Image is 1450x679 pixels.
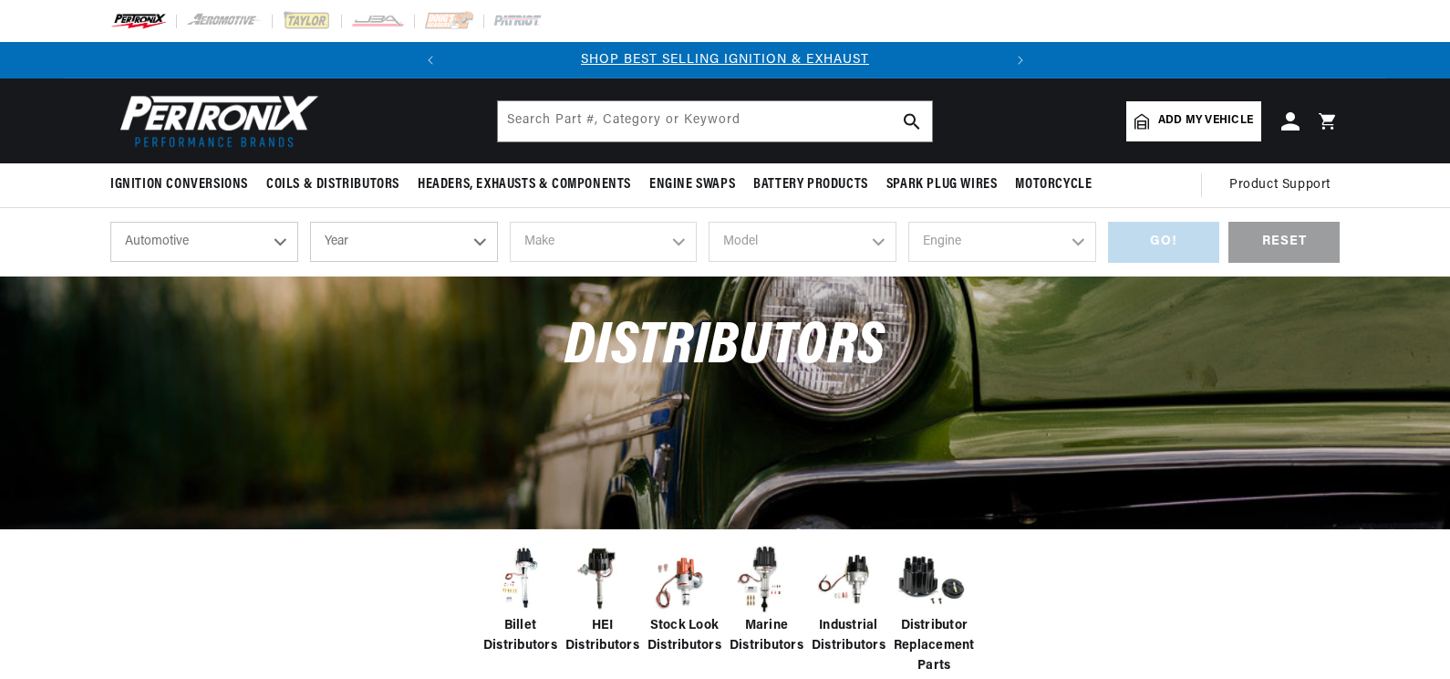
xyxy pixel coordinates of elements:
[709,222,896,262] select: Model
[908,222,1096,262] select: Engine
[744,163,877,206] summary: Battery Products
[110,163,257,206] summary: Ignition Conversions
[886,175,998,194] span: Spark Plug Wires
[894,616,975,677] span: Distributor Replacement Parts
[649,175,735,194] span: Engine Swaps
[647,616,721,657] span: Stock Look Distributors
[110,175,248,194] span: Ignition Conversions
[1158,112,1253,130] span: Add my vehicle
[409,163,640,206] summary: Headers, Exhausts & Components
[65,42,1385,78] slideshow-component: Translation missing: en.sections.announcements.announcement_bar
[877,163,1007,206] summary: Spark Plug Wires
[1126,101,1261,141] a: Add my vehicle
[730,616,803,657] span: Marine Distributors
[730,543,803,657] a: Marine Distributors Marine Distributors
[581,53,869,67] a: SHOP BEST SELLING IGNITION & EXHAUST
[483,543,556,657] a: Billet Distributors Billet Distributors
[647,543,720,657] a: Stock Look Distributors Stock Look Distributors
[1015,175,1092,194] span: Motorcycle
[894,543,967,616] img: Distributor Replacement Parts
[812,543,885,657] a: Industrial Distributors Industrial Distributors
[730,543,803,616] img: Marine Distributors
[483,543,556,616] img: Billet Distributors
[1228,222,1340,263] div: RESET
[564,318,886,377] span: Distributors
[565,543,638,616] img: HEI Distributors
[110,222,298,262] select: Ride Type
[565,543,638,657] a: HEI Distributors HEI Distributors
[1229,163,1340,207] summary: Product Support
[412,42,449,78] button: Translation missing: en.sections.announcements.previous_announcement
[483,616,557,657] span: Billet Distributors
[647,543,720,616] img: Stock Look Distributors
[812,543,885,616] img: Industrial Distributors
[110,89,320,152] img: Pertronix
[449,50,1002,70] div: 1 of 2
[418,175,631,194] span: Headers, Exhausts & Components
[257,163,409,206] summary: Coils & Distributors
[510,222,698,262] select: Make
[894,543,967,677] a: Distributor Replacement Parts Distributor Replacement Parts
[640,163,744,206] summary: Engine Swaps
[498,101,932,141] input: Search Part #, Category or Keyword
[1006,163,1101,206] summary: Motorcycle
[1229,175,1331,195] span: Product Support
[892,101,932,141] button: search button
[812,616,886,657] span: Industrial Distributors
[1002,42,1039,78] button: Translation missing: en.sections.announcements.next_announcement
[266,175,399,194] span: Coils & Distributors
[449,50,1002,70] div: Announcement
[753,175,868,194] span: Battery Products
[310,222,498,262] select: Year
[565,616,639,657] span: HEI Distributors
